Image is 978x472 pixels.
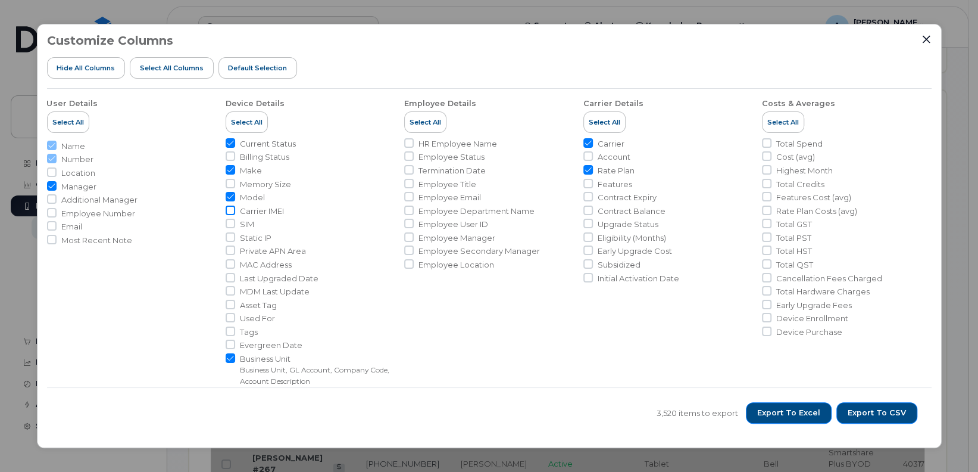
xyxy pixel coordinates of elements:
button: Select All [47,111,89,133]
button: Select All [762,111,804,133]
span: Used For [240,313,275,324]
span: Subsidized [598,259,640,271]
span: Cost (avg) [776,151,815,163]
span: Static IP [240,232,271,244]
span: MDM Last Update [240,286,310,297]
span: Last Upgraded Date [240,273,318,284]
span: Eligibility (Months) [598,232,666,244]
span: Select All [231,117,263,127]
span: Make [240,165,262,176]
span: Manager [61,181,96,192]
span: Employee Title [418,179,476,190]
span: Total GST [776,219,812,230]
span: Carrier IMEI [240,206,284,217]
button: Hide All Columns [47,57,126,79]
span: Select all Columns [140,63,204,73]
button: Select All [404,111,446,133]
button: Select All [583,111,626,133]
span: Total HST [776,246,812,257]
span: Employee Manager [418,232,495,244]
span: Total PST [776,232,811,244]
span: Contract Balance [598,206,665,217]
span: Employee Number [61,208,135,219]
button: Select all Columns [130,57,214,79]
span: Tags [240,327,258,338]
button: Default Selection [218,57,298,79]
span: Employee Secondary Manager [418,246,540,257]
span: Model [240,192,265,203]
span: Device Enrollment [776,313,848,324]
span: Hide All Columns [57,63,115,73]
div: Employee Details [404,98,476,109]
span: Account [598,151,630,163]
span: Total Spend [776,138,823,150]
span: Initial Activation Date [598,273,679,284]
span: Employee Department Name [418,206,535,217]
span: Features Cost (avg) [776,192,851,203]
button: Select All [226,111,268,133]
span: HR Employee Name [418,138,497,150]
span: Export to CSV [848,408,906,418]
span: Current Status [240,138,296,150]
span: Device Purchase [776,327,842,338]
span: Most Recent Note [61,235,132,246]
span: Total QST [776,259,813,271]
span: Contract Expiry [598,192,657,203]
span: Export to Excel [757,408,820,418]
div: Device Details [226,98,285,109]
span: Employee User ID [418,219,488,230]
span: Carrier [598,138,624,150]
span: Evergreen Date [240,340,302,351]
span: Select All [589,117,620,127]
button: Export to CSV [836,402,917,424]
span: Early Upgrade Cost [598,246,672,257]
span: Asset Tag [240,300,277,311]
span: Features [598,179,632,190]
button: Export to Excel [746,402,832,424]
span: Employee Location [418,259,494,271]
span: Select All [410,117,441,127]
span: 3,520 items to export [657,408,738,419]
span: Additional Manager [61,194,138,206]
span: Rate Plan Costs (avg) [776,206,857,217]
span: Upgrade Status [598,219,658,230]
span: Employee Status [418,151,485,163]
span: Name [61,141,85,152]
span: Billing Status [240,151,289,163]
span: Total Hardware Charges [776,286,870,297]
span: Cancellation Fees Charged [776,273,882,284]
span: Default Selection [228,63,287,73]
span: MAC Address [240,259,292,271]
span: SIM [240,219,254,230]
h3: Customize Columns [47,34,173,47]
span: Employee Email [418,192,481,203]
button: Close [921,34,932,45]
span: Email [61,221,82,232]
span: Select All [767,117,799,127]
span: Select All [52,117,84,127]
span: Number [61,154,93,165]
span: Business Unit [240,353,395,365]
div: Carrier Details [583,98,643,109]
span: Location [61,167,95,179]
span: Rate Plan [598,165,635,176]
span: Memory Size [240,179,291,190]
span: Private APN Area [240,246,306,257]
span: Total Credits [776,179,824,190]
small: Business Unit, GL Account, Company Code, Account Description [240,365,389,386]
span: Early Upgrade Fees [776,300,852,311]
div: User Details [47,98,98,109]
div: Costs & Averages [762,98,835,109]
span: Highest Month [776,165,833,176]
span: Termination Date [418,165,486,176]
